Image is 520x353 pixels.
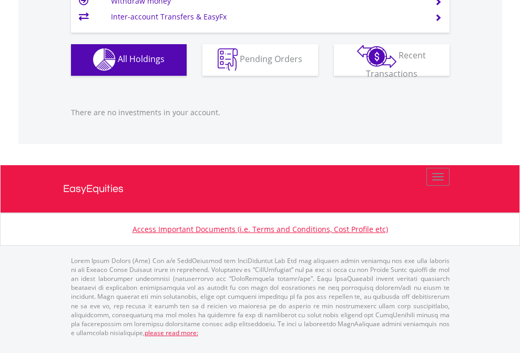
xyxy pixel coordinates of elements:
a: Access Important Documents (i.e. Terms and Conditions, Cost Profile etc) [132,224,388,234]
a: EasyEquities [63,165,457,213]
a: please read more: [145,328,198,337]
img: holdings-wht.png [93,48,116,71]
img: pending_instructions-wht.png [218,48,238,71]
button: All Holdings [71,44,187,76]
p: There are no investments in your account. [71,107,450,118]
span: Pending Orders [240,53,302,65]
button: Recent Transactions [334,44,450,76]
p: Lorem Ipsum Dolors (Ame) Con a/e SeddOeiusmod tem InciDiduntut Lab Etd mag aliquaen admin veniamq... [71,256,450,337]
td: Inter-account Transfers & EasyFx [111,9,422,25]
span: Recent Transactions [366,49,426,79]
button: Pending Orders [202,44,318,76]
img: transactions-zar-wht.png [357,45,396,68]
span: All Holdings [118,53,165,65]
